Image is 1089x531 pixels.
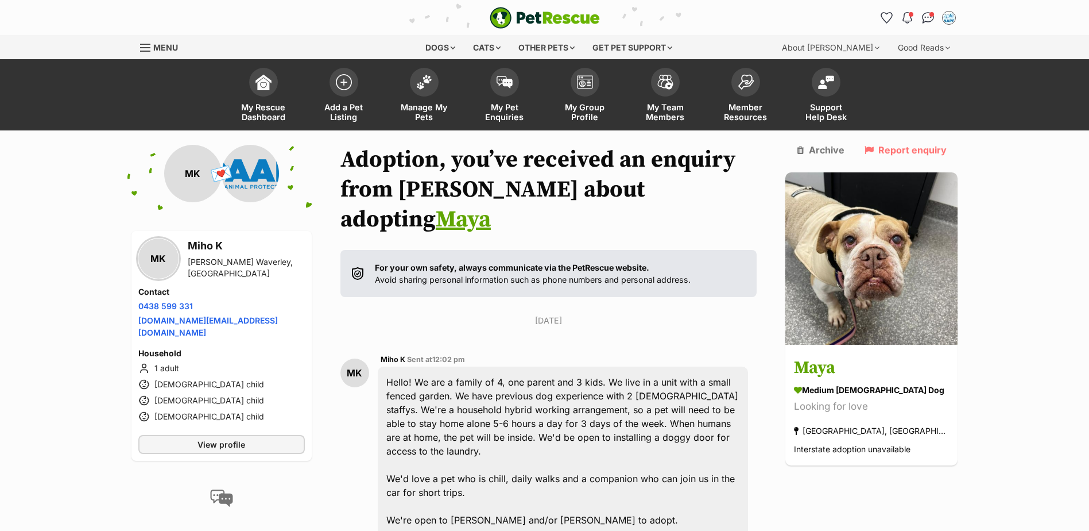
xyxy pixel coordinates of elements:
[545,62,625,130] a: My Group Profile
[720,102,772,122] span: Member Resources
[878,9,896,27] a: Favourites
[304,62,384,130] a: Add a Pet Listing
[785,347,958,466] a: Maya medium [DEMOGRAPHIC_DATA] Dog Looking for love [GEOGRAPHIC_DATA], [GEOGRAPHIC_DATA] Intersta...
[222,145,279,202] img: Australian Animal Protection Society (AAPS) profile pic
[138,238,179,279] div: MK
[340,314,757,326] p: [DATE]
[890,36,958,59] div: Good Reads
[153,43,178,52] span: Menu
[375,263,649,272] strong: For your own safety, always communicate via the PetRescue website.
[416,75,432,90] img: manage-my-pets-icon-02211641906a0b7f246fdf0571729dbe1e7629f14944591b6c1af311fb30b64b.svg
[706,62,786,130] a: Member Resources
[210,490,233,507] img: conversation-icon-4a6f8262b818ee0b60e3300018af0b2d0b884aa5de6e9bcb8d3d4eeb1a70a7c4.svg
[786,62,866,130] a: Support Help Desk
[417,36,463,59] div: Dogs
[640,102,691,122] span: My Team Members
[340,145,757,234] h1: Adoption, you’ve received an enquiry from [PERSON_NAME] about adopting
[785,172,958,345] img: Maya
[432,355,465,364] span: 12:02 pm
[490,7,600,29] img: logo-e224e6f780fb5917bec1dbf3a21bbac754714ae5b6737aabdf751b685950b380.svg
[238,102,289,122] span: My Rescue Dashboard
[797,145,844,155] a: Archive
[138,435,305,454] a: View profile
[375,261,691,286] p: Avoid sharing personal information such as phone numbers and personal address.
[140,36,186,57] a: Menu
[138,315,278,337] a: [DOMAIN_NAME][EMAIL_ADDRESS][DOMAIN_NAME]
[340,359,369,387] div: MK
[919,9,937,27] a: Conversations
[800,102,852,122] span: Support Help Desk
[464,62,545,130] a: My Pet Enquiries
[584,36,680,59] div: Get pet support
[318,102,370,122] span: Add a Pet Listing
[922,12,934,24] img: chat-41dd97257d64d25036548639549fe6c8038ab92f7586957e7f3b1b290dea8141.svg
[794,399,949,415] div: Looking for love
[625,62,706,130] a: My Team Members
[794,384,949,397] div: medium [DEMOGRAPHIC_DATA] Dog
[657,75,673,90] img: team-members-icon-5396bd8760b3fe7c0b43da4ab00e1e3bb1a5d9ba89233759b79545d2d3fc5d0d.svg
[794,356,949,382] h3: Maya
[188,256,305,279] div: [PERSON_NAME] Waverley, [GEOGRAPHIC_DATA]
[407,355,465,364] span: Sent at
[490,7,600,29] a: PetRescue
[738,74,754,90] img: member-resources-icon-8e73f808a243e03378d46382f2149f9095a855e16c252ad45f914b54edf8863c.svg
[577,75,593,89] img: group-profile-icon-3fa3cf56718a62981997c0bc7e787c4b2cf8bcc04b72c1350f741eb67cf2f40e.svg
[794,445,910,455] span: Interstate adoption unavailable
[197,438,245,451] span: View profile
[188,238,305,254] h3: Miho K
[336,74,352,90] img: add-pet-listing-icon-0afa8454b4691262ce3f59096e99ab1cd57d4a30225e0717b998d2c9b9846f56.svg
[865,145,947,155] a: Report enquiry
[436,205,491,234] a: Maya
[138,378,305,391] li: [DEMOGRAPHIC_DATA] child
[208,161,234,186] span: 💌
[138,301,193,311] a: 0438 599 331
[559,102,611,122] span: My Group Profile
[255,74,272,90] img: dashboard-icon-eb2f2d2d3e046f16d808141f083e7271f6b2e854fb5c12c21221c1fb7104beca.svg
[794,424,949,439] div: [GEOGRAPHIC_DATA], [GEOGRAPHIC_DATA]
[943,12,955,24] img: Adoption Team profile pic
[138,410,305,424] li: [DEMOGRAPHIC_DATA] child
[878,9,958,27] ul: Account quick links
[497,76,513,88] img: pet-enquiries-icon-7e3ad2cf08bfb03b45e93fb7055b45f3efa6380592205ae92323e6603595dc1f.svg
[398,102,450,122] span: Manage My Pets
[223,62,304,130] a: My Rescue Dashboard
[774,36,888,59] div: About [PERSON_NAME]
[818,75,834,89] img: help-desk-icon-fdf02630f3aa405de69fd3d07c3f3aa587a6932b1a1747fa1d2bba05be0121f9.svg
[138,394,305,407] li: [DEMOGRAPHIC_DATA] child
[510,36,583,59] div: Other pets
[465,36,509,59] div: Cats
[138,348,305,359] h4: Household
[138,361,305,375] li: 1 adult
[898,9,917,27] button: Notifications
[381,355,405,364] span: Miho K
[164,145,222,202] div: MK
[138,286,305,298] h4: Contact
[902,12,912,24] img: notifications-46538b983faf8c2785f20acdc204bb7945ddae34d4c08c2a6579f10ce5e182be.svg
[940,9,958,27] button: My account
[384,62,464,130] a: Manage My Pets
[479,102,530,122] span: My Pet Enquiries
